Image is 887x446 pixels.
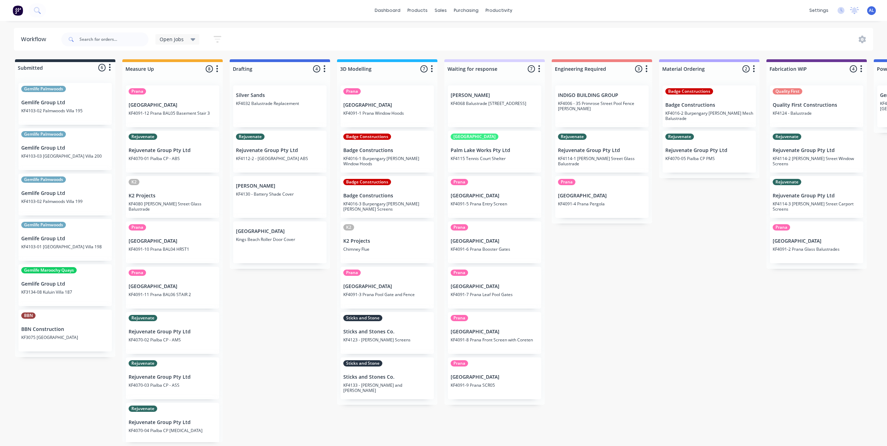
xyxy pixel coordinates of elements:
div: Prana[GEOGRAPHIC_DATA]KF4091-10 Prana BAL04 HRST1 [126,221,219,263]
div: Gemlife PalmwoodsGemlife Group LtdKF4103-02 Palmwoods Villa 195 [18,83,112,125]
div: RejuvenateRejuvenate Group Pty LtdKF4070-03 Pialba CP - ASS [126,357,219,399]
div: [GEOGRAPHIC_DATA] [451,134,498,140]
div: Gemlife Palmwoods [21,131,66,137]
p: Rejuvenate Group Pty Ltd [129,374,216,380]
div: Rejuvenate [773,179,801,185]
div: BBNBBN ConstructionKF3075 [GEOGRAPHIC_DATA] [18,310,112,351]
p: KF4032 Balustrade Replacement [236,101,324,106]
p: Chimney Flue [343,247,431,252]
p: KF4103-03 [GEOGRAPHIC_DATA] Villa 200 [21,153,109,159]
p: Gemlife Group Ltd [21,281,109,287]
p: KF4091-5 Prana Entry Screen [451,201,538,206]
div: Prana [451,360,468,366]
div: Prana[GEOGRAPHIC_DATA]KF4091-1 Prana Window Hoods [341,85,434,127]
div: [GEOGRAPHIC_DATA]Kings Beach Roller Door Cover [233,221,327,263]
div: K2 [129,179,139,185]
p: Rejuvenate Group Pty Ltd [129,148,216,153]
div: RejuvenateRejuvenate Group Pty LtdKF4114-1 [PERSON_NAME] Street Glass Balustrade [555,131,649,173]
div: Sticks and Stone [343,315,382,321]
div: Gemlife Palmwoods [21,86,66,92]
p: KF4070-04 Pialba CP [MEDICAL_DATA] [129,428,216,433]
p: KF4091-2 Prana Glass Balustrades [773,247,861,252]
div: Sticks and StoneSticks and Stones Co.KF4123 - [PERSON_NAME] Screens [341,312,434,354]
div: RejuvenateRejuvenate Group Pty LtdKF4114-3 [PERSON_NAME] Street Carport Screens [770,176,863,218]
p: [GEOGRAPHIC_DATA] [129,102,216,108]
div: Prana[GEOGRAPHIC_DATA]KF4091-11 Prana BAL06 STAIR 2 [126,267,219,309]
div: Rejuvenate [236,134,265,140]
p: [GEOGRAPHIC_DATA] [129,238,216,244]
p: KF4130 - Battery Shade Cover [236,191,324,197]
p: [GEOGRAPHIC_DATA] [451,238,538,244]
div: settings [806,5,832,16]
div: purchasing [450,5,482,16]
p: Badge Constructions [343,148,431,153]
p: K2 Projects [129,193,216,199]
div: [GEOGRAPHIC_DATA]Palm Lake Works Pty LtdKF4115 Tennis Court Shelter [448,131,541,173]
p: INDIGO BUILDING GROUP [558,92,646,98]
p: Gemlife Group Ltd [21,100,109,106]
div: BBN [21,312,36,319]
div: Badge ConstructionsBadge ConstructionsKF4016-2 Burpengary [PERSON_NAME] Mesh Balustrade [663,85,756,127]
p: Badge Constructions [343,193,431,199]
div: Rejuvenate [129,134,157,140]
div: K2K2 ProjectsChimney Flue [341,221,434,263]
p: [GEOGRAPHIC_DATA] [236,228,324,234]
div: Quality First [773,88,802,95]
div: Prana[GEOGRAPHIC_DATA]KF4091-9 Prana SCR05 [448,357,541,399]
div: productivity [482,5,516,16]
p: Sticks and Stones Co. [343,329,431,335]
div: sales [431,5,450,16]
div: Sticks and StoneSticks and Stones Co.KF4133 - [PERSON_NAME] and [PERSON_NAME] [341,357,434,399]
p: KF4114-2 [PERSON_NAME] Street Window Screens [773,156,861,166]
p: KF4114-3 [PERSON_NAME] Street Carport Screens [773,201,861,212]
p: KF4114-1 [PERSON_NAME] Street Glass Balustrade [558,156,646,166]
p: KF4091-6 Prana Booster Gates [451,247,538,252]
div: Gemlife PalmwoodsGemlife Group LtdKF4103-03 [GEOGRAPHIC_DATA] Villa 200 [18,128,112,170]
p: Rejuvenate Group Pty Ltd [558,148,646,153]
p: [GEOGRAPHIC_DATA] [773,238,861,244]
p: Gemlife Group Ltd [21,190,109,196]
div: RejuvenateRejuvenate Group Pty LtdKF4070-01 Pialba CP - ABS [126,131,219,173]
p: Badge Constructions [665,102,753,108]
p: KF4068 Balustrade [STREET_ADDRESS] [451,101,538,106]
div: Rejuvenate [665,134,694,140]
div: Gemlife Palmwoods [21,176,66,183]
p: KF4080 [PERSON_NAME] Street Glass Balustrade [129,201,216,212]
div: Prana [451,315,468,321]
div: Rejuvenate [129,360,157,366]
div: Sticks and Stone [343,360,382,366]
div: Gemlife Palmwoods [21,222,66,228]
p: KF4091-4 Prana Pergola [558,201,646,206]
div: RejuvenateRejuvenate Group Pty LtdKF4112-2 - [GEOGRAPHIC_DATA] ABS [233,131,327,173]
div: Prana [451,224,468,230]
p: Silver Sands [236,92,324,98]
div: Prana[GEOGRAPHIC_DATA]KF4091-4 Prana Pergola [555,176,649,218]
div: RejuvenateRejuvenate Group Pty LtdKF4070-04 Pialba CP [MEDICAL_DATA] [126,403,219,445]
p: Rejuvenate Group Pty Ltd [129,419,216,425]
div: Prana [129,88,146,95]
p: Rejuvenate Group Pty Ltd [236,148,324,153]
div: INDIGO BUILDING GROUPKF4006 - 35 Primrose Street Pool Fence [PERSON_NAME] [555,85,649,127]
p: [GEOGRAPHIC_DATA] [129,284,216,289]
p: KF4103-01 [GEOGRAPHIC_DATA] Villa 198 [21,244,109,249]
p: KF4006 - 35 Primrose Street Pool Fence [PERSON_NAME] [558,101,646,111]
div: Badge Constructions [343,134,391,140]
p: KF4091-1 Prana Window Hoods [343,111,431,116]
p: [GEOGRAPHIC_DATA] [451,374,538,380]
div: RejuvenateRejuvenate Group Pty LtdKF4070-02 Pialba CP - AMS [126,312,219,354]
p: Sticks and Stones Co. [343,374,431,380]
div: Badge ConstructionsBadge ConstructionsKF4016-1 Burpengary [PERSON_NAME] Window Hoods [341,131,434,173]
div: Rejuvenate [129,315,157,321]
div: RejuvenateRejuvenate Group Pty LtdKF4114-2 [PERSON_NAME] Street Window Screens [770,131,863,173]
p: Rejuvenate Group Pty Ltd [665,148,753,153]
div: Rejuvenate [129,406,157,412]
p: KF3075 [GEOGRAPHIC_DATA] [21,335,109,340]
p: Gemlife Group Ltd [21,145,109,151]
p: KF4016-2 Burpengary [PERSON_NAME] Mesh Balustrade [665,111,753,121]
p: KF4091-11 Prana BAL06 STAIR 2 [129,292,216,297]
p: Kings Beach Roller Door Cover [236,237,324,242]
div: [PERSON_NAME]KF4068 Balustrade [STREET_ADDRESS] [448,85,541,127]
div: Prana [129,270,146,276]
p: KF4091-8 Prana Front Screen with Coreten [451,337,538,342]
div: Prana[GEOGRAPHIC_DATA]KF4091-5 Prana Entry Screen [448,176,541,218]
